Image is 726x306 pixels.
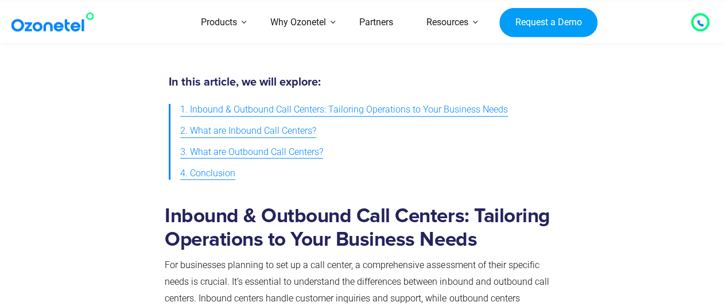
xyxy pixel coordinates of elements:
a: Partners [343,2,410,43]
span: 1. Inbound & Outbound Call Centers: Tailoring Operations to Your Business Needs [180,102,508,118]
span: 3. What are Outbound Call Centers? [180,144,323,161]
h5: In this article, we will explore: [169,76,553,88]
a: Request a Demo [499,7,597,37]
a: 1. Inbound & Outbound Call Centers: Tailoring Operations to Your Business Needs [180,99,508,121]
a: Why Ozonetel [254,2,343,43]
strong: Inbound & Outbound Call Centers: Tailoring Operations to Your Business Needs [165,206,549,250]
a: 3. What are Outbound Call Centers? [180,142,323,163]
span: 4. Conclusion [180,165,235,182]
span: 2. What are Inbound Call Centers? [180,123,316,140]
a: Resources [410,2,485,43]
a: 4. Conclusion [180,163,235,184]
a: Products [184,2,254,43]
a: 2. What are Inbound Call Centers? [180,121,316,142]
